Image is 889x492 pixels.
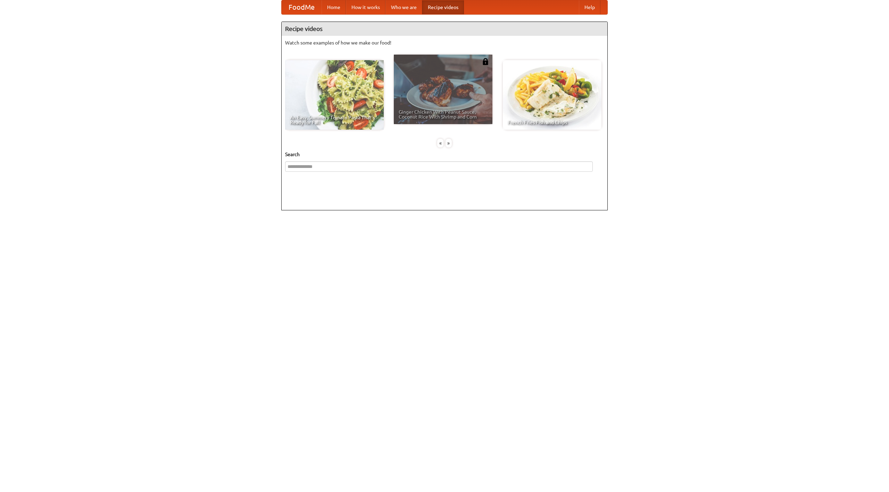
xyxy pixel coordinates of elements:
[579,0,600,14] a: Help
[503,60,601,130] a: French Fries Fish and Chips
[290,115,379,125] span: An Easy, Summery Tomato Pasta That's Ready for Fall
[508,120,597,125] span: French Fries Fish and Chips
[282,0,322,14] a: FoodMe
[385,0,422,14] a: Who we are
[422,0,464,14] a: Recipe videos
[482,58,489,65] img: 483408.png
[282,22,607,36] h4: Recipe videos
[285,39,604,46] p: Watch some examples of how we make our food!
[446,139,452,147] div: »
[285,151,604,158] h5: Search
[285,60,384,130] a: An Easy, Summery Tomato Pasta That's Ready for Fall
[437,139,443,147] div: «
[346,0,385,14] a: How it works
[322,0,346,14] a: Home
